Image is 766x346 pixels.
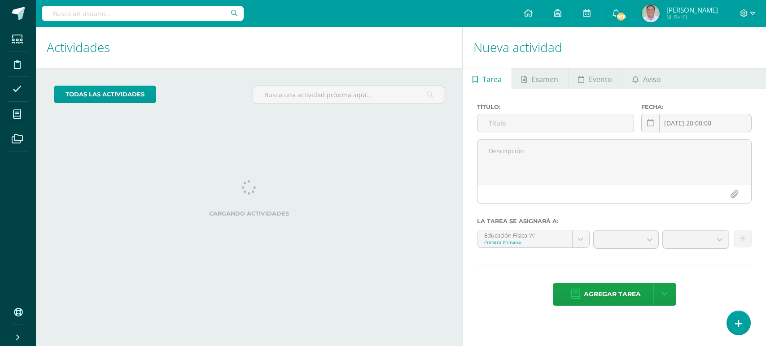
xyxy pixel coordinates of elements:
[47,27,451,68] h1: Actividades
[641,104,751,110] label: Fecha:
[484,230,565,239] div: Educación Física 'A'
[42,6,244,21] input: Busca un usuario...
[643,69,661,90] span: Aviso
[642,114,751,132] input: Fecha de entrega
[477,218,752,225] label: La tarea se asignará a:
[642,4,660,22] img: e0a79cb39523d0d5c7600c44975e145b.png
[666,13,718,21] span: Mi Perfil
[589,69,612,90] span: Evento
[463,68,511,89] a: Tarea
[477,230,589,247] a: Educación Física 'A'Primero Primaria
[584,283,641,305] span: Agregar tarea
[253,86,444,104] input: Busca una actividad próxima aquí...
[482,69,502,90] span: Tarea
[477,114,634,132] input: Título
[477,104,634,110] label: Título:
[54,86,156,103] a: todas las Actividades
[512,68,568,89] a: Examen
[484,239,565,245] div: Primero Primaria
[616,12,626,22] span: 858
[473,27,755,68] h1: Nueva actividad
[531,69,558,90] span: Examen
[569,68,622,89] a: Evento
[54,210,444,217] label: Cargando actividades
[622,68,670,89] a: Aviso
[666,5,718,14] span: [PERSON_NAME]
